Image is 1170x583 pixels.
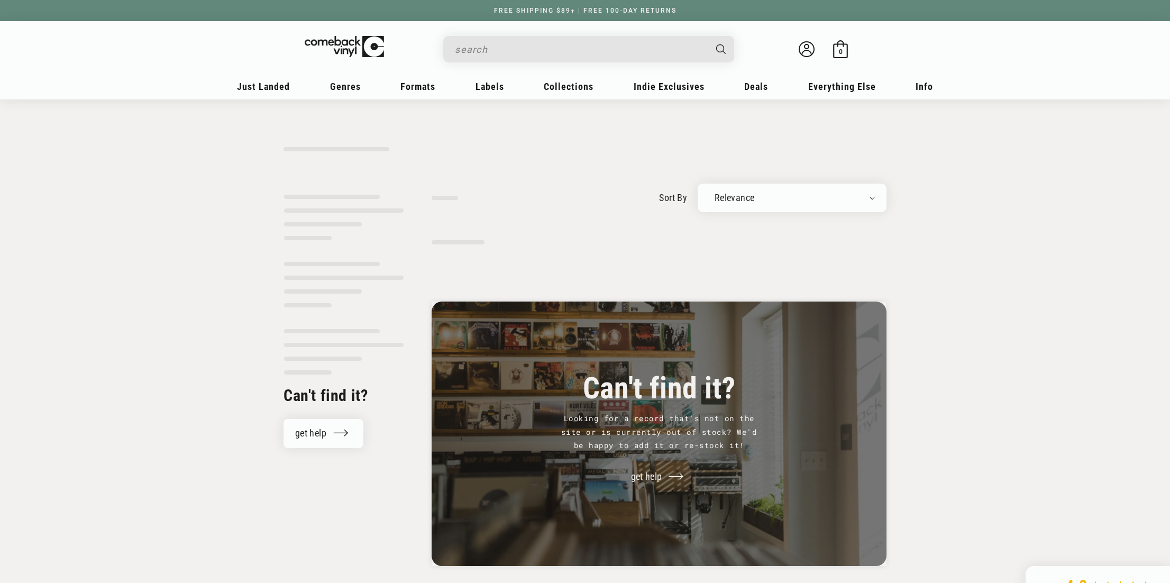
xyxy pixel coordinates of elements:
[619,462,699,491] a: get help
[443,36,734,62] div: Search
[707,36,736,62] button: Search
[916,81,933,92] span: Info
[284,419,363,448] a: get help
[634,81,705,92] span: Indie Exclusives
[455,39,706,60] input: search
[808,81,876,92] span: Everything Else
[237,81,290,92] span: Just Landed
[744,81,768,92] span: Deals
[483,7,687,14] a: FREE SHIPPING $89+ | FREE 100-DAY RETURNS
[544,81,593,92] span: Collections
[659,190,687,205] label: sort by
[330,81,361,92] span: Genres
[400,81,435,92] span: Formats
[458,377,860,402] h3: Can't find it?
[476,81,504,92] span: Labels
[839,48,843,56] span: 0
[559,412,760,452] p: Looking for a record that's not on the site or is currently out of stock? We'd be happy to add it...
